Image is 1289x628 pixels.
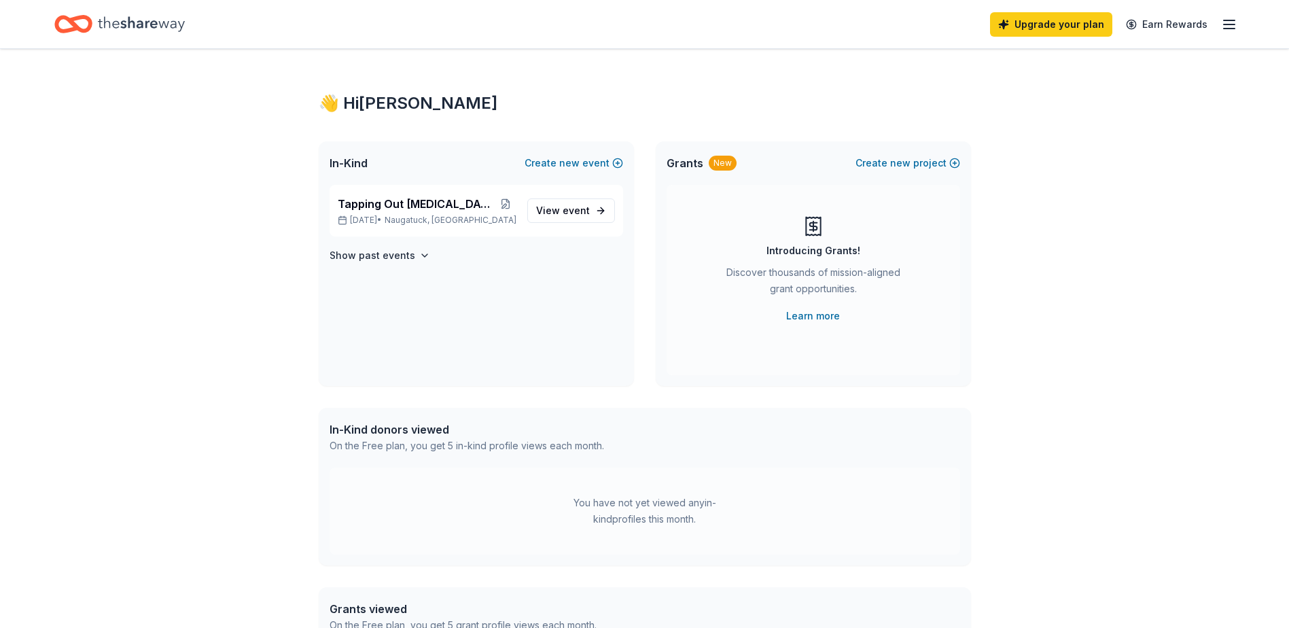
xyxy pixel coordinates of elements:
span: new [890,155,911,171]
div: Discover thousands of mission-aligned grant opportunities. [721,264,906,302]
div: 👋 Hi [PERSON_NAME] [319,92,971,114]
div: In-Kind donors viewed [330,421,604,438]
span: View [536,203,590,219]
div: New [709,156,737,171]
p: [DATE] • [338,215,516,226]
button: Createnewevent [525,155,623,171]
a: Home [54,8,185,40]
a: Earn Rewards [1118,12,1216,37]
span: Grants [667,155,703,171]
span: Naugatuck, [GEOGRAPHIC_DATA] [385,215,516,226]
span: In-Kind [330,155,368,171]
span: new [559,155,580,171]
div: You have not yet viewed any in-kind profiles this month. [560,495,730,527]
a: View event [527,198,615,223]
div: Grants viewed [330,601,597,617]
a: Upgrade your plan [990,12,1112,37]
span: event [563,205,590,216]
a: Learn more [786,308,840,324]
button: Show past events [330,247,430,264]
div: Introducing Grants! [766,243,860,259]
div: On the Free plan, you get 5 in-kind profile views each month. [330,438,604,454]
h4: Show past events [330,247,415,264]
span: Tapping Out [MEDICAL_DATA] Auction [338,196,495,212]
button: Createnewproject [855,155,960,171]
